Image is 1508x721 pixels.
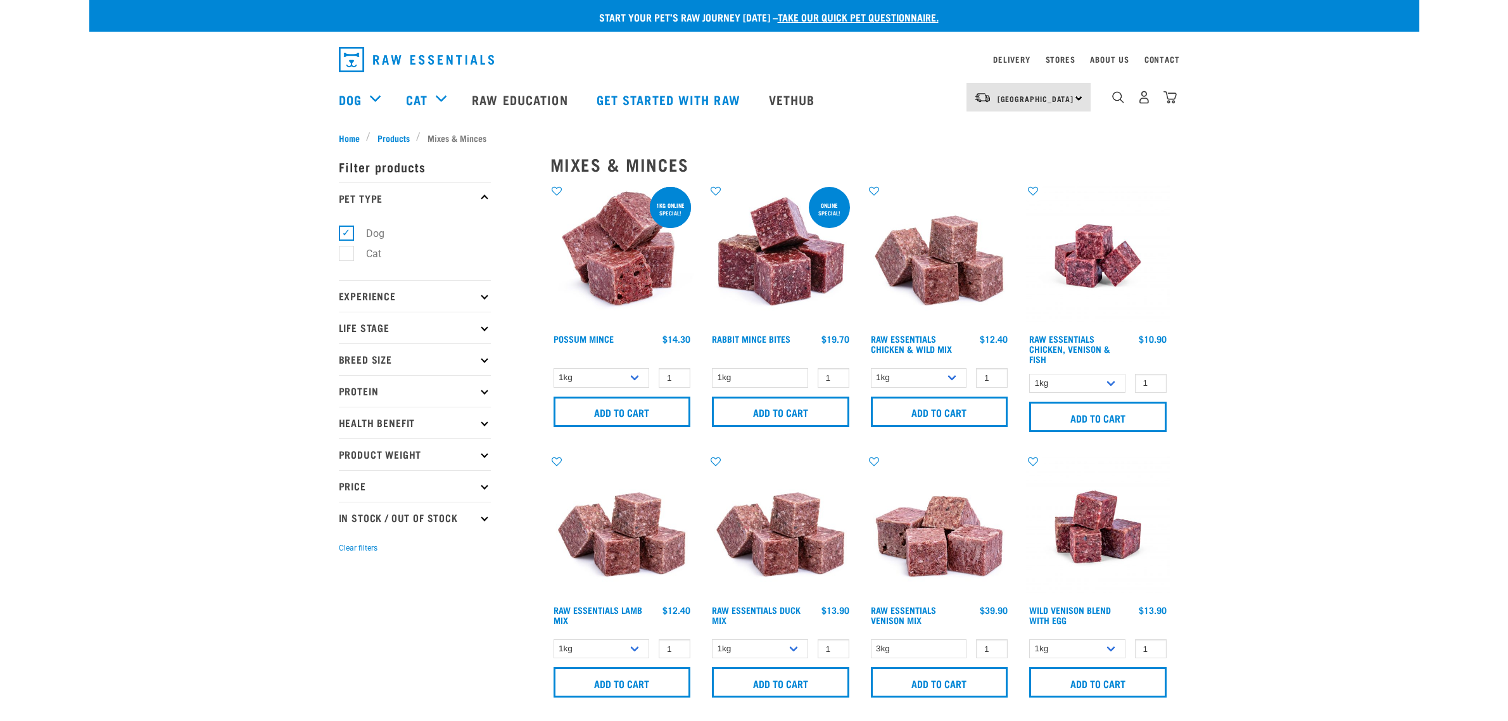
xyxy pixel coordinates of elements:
[339,312,491,343] p: Life Stage
[89,74,1419,125] nav: dropdown navigation
[339,407,491,438] p: Health Benefit
[1026,184,1170,328] img: Chicken Venison mix 1655
[976,639,1008,659] input: 1
[339,343,491,375] p: Breed Size
[1029,336,1110,361] a: Raw Essentials Chicken, Venison & Fish
[650,196,691,222] div: 1kg online special!
[712,667,849,698] input: Add to cart
[550,155,1170,174] h2: Mixes & Minces
[339,90,362,109] a: Dog
[756,74,831,125] a: Vethub
[339,470,491,502] p: Price
[339,47,494,72] img: Raw Essentials Logo
[339,375,491,407] p: Protein
[659,368,690,388] input: 1
[709,184,852,328] img: Whole Minced Rabbit Cubes 01
[1135,374,1167,393] input: 1
[1139,334,1167,344] div: $10.90
[659,639,690,659] input: 1
[1139,605,1167,615] div: $13.90
[554,336,614,341] a: Possum Mince
[584,74,756,125] a: Get started with Raw
[712,336,790,341] a: Rabbit Mince Bites
[868,184,1011,328] img: Pile Of Cubed Chicken Wild Meat Mix
[821,334,849,344] div: $19.70
[818,639,849,659] input: 1
[980,334,1008,344] div: $12.40
[346,226,390,241] label: Dog
[778,14,939,20] a: take our quick pet questionnaire.
[550,184,694,328] img: 1102 Possum Mince 01
[339,542,377,554] button: Clear filters
[339,182,491,214] p: Pet Type
[662,334,690,344] div: $14.30
[1163,91,1177,104] img: home-icon@2x.png
[339,438,491,470] p: Product Weight
[1029,608,1111,622] a: Wild Venison Blend with Egg
[998,96,1074,101] span: [GEOGRAPHIC_DATA]
[1144,57,1180,61] a: Contact
[406,90,428,109] a: Cat
[712,608,801,622] a: Raw Essentials Duck Mix
[377,131,410,144] span: Products
[1026,455,1170,599] img: Venison Egg 1616
[371,131,416,144] a: Products
[871,336,952,351] a: Raw Essentials Chicken & Wild Mix
[346,246,386,262] label: Cat
[980,605,1008,615] div: $39.90
[871,397,1008,427] input: Add to cart
[993,57,1030,61] a: Delivery
[339,131,367,144] a: Home
[459,74,583,125] a: Raw Education
[1090,57,1129,61] a: About Us
[809,196,850,222] div: ONLINE SPECIAL!
[554,397,691,427] input: Add to cart
[550,455,694,599] img: ?1041 RE Lamb Mix 01
[329,42,1180,77] nav: dropdown navigation
[976,368,1008,388] input: 1
[339,131,360,144] span: Home
[662,605,690,615] div: $12.40
[868,455,1011,599] img: 1113 RE Venison Mix 01
[709,455,852,599] img: ?1041 RE Lamb Mix 01
[339,280,491,312] p: Experience
[1046,57,1075,61] a: Stores
[339,131,1170,144] nav: breadcrumbs
[871,667,1008,698] input: Add to cart
[821,605,849,615] div: $13.90
[99,10,1429,25] p: Start your pet’s raw journey [DATE] –
[1029,667,1167,698] input: Add to cart
[818,368,849,388] input: 1
[1137,91,1151,104] img: user.png
[554,608,642,622] a: Raw Essentials Lamb Mix
[1112,91,1124,103] img: home-icon-1@2x.png
[871,608,936,622] a: Raw Essentials Venison Mix
[1029,402,1167,432] input: Add to cart
[339,151,491,182] p: Filter products
[1135,639,1167,659] input: 1
[712,397,849,427] input: Add to cart
[554,667,691,698] input: Add to cart
[974,92,991,103] img: van-moving.png
[339,502,491,533] p: In Stock / Out Of Stock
